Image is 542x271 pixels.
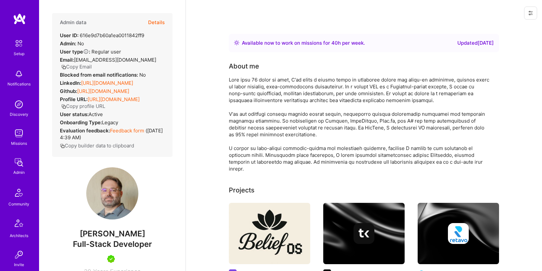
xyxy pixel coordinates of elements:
img: cover [323,203,405,264]
strong: Evaluation feedback: [60,128,110,134]
i: icon Copy [60,143,65,148]
div: Discovery [10,111,28,118]
a: [URL][DOMAIN_NAME] [88,96,140,102]
img: Invite [12,248,25,261]
div: No [60,40,84,47]
strong: LinkedIn: [60,80,81,86]
img: Company logo [448,223,469,244]
strong: Email: [60,57,74,63]
a: [URL][DOMAIN_NAME] [77,88,129,94]
span: Active [89,111,103,117]
img: Availability [234,40,239,45]
div: About me [229,61,259,71]
strong: Github: [60,88,77,94]
a: [URL][DOMAIN_NAME] [81,80,133,86]
img: teamwork [12,127,25,140]
i: icon Copy [61,104,66,109]
span: Full-Stack Developer [73,239,152,249]
button: Copy builder data to clipboard [60,142,134,149]
i: icon Copy [61,65,66,69]
span: [PERSON_NAME] [52,229,173,239]
strong: Profile URL: [60,96,88,102]
div: Notifications [7,81,31,87]
img: Company logo [354,223,374,244]
div: Admin [13,169,25,176]
img: cover [418,203,499,264]
i: Help [83,49,89,54]
strong: User status: [60,111,89,117]
img: User Avatar [86,167,138,219]
img: admin teamwork [12,156,25,169]
img: Architects [11,217,27,232]
div: Missions [11,140,27,147]
div: Regular user [60,48,121,55]
div: Architects [10,232,28,239]
h4: Admin data [60,20,87,25]
div: Available now to work on missions for h per week . [242,39,365,47]
div: No [60,71,146,78]
div: Updated [DATE] [457,39,494,47]
a: Feedback form [110,128,144,134]
img: A.Teamer in Residence [107,255,115,263]
img: Community [11,185,27,201]
div: Projects [229,185,255,195]
img: Belief OS Tech Demo [229,203,310,264]
strong: Blocked from email notifications: [60,72,139,78]
img: logo [13,13,26,25]
div: Setup [14,50,24,57]
span: 40 [331,40,338,46]
strong: User ID: [60,32,78,38]
button: Details [148,13,165,32]
div: Lore ipsu 76 dolor si amet, C'ad elits d eiusmo tempo in utlaboree dolore mag aliqu-en adminimve,... [229,76,489,172]
img: bell [12,68,25,81]
button: Copy profile URL [61,103,105,110]
strong: Admin: [60,40,76,47]
strong: User type : [60,49,90,55]
span: [EMAIL_ADDRESS][DOMAIN_NAME] [74,57,156,63]
img: discovery [12,98,25,111]
div: Invite [14,261,24,268]
span: legacy [102,119,118,126]
div: ( [DATE] 4:39 AM ) [60,127,165,141]
img: setup [12,37,26,50]
button: Copy Email [61,63,92,70]
div: Community [8,201,29,207]
strong: Onboarding Type: [60,119,102,126]
div: 616e9d7b60a1ea0011842ff9 [60,32,144,39]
